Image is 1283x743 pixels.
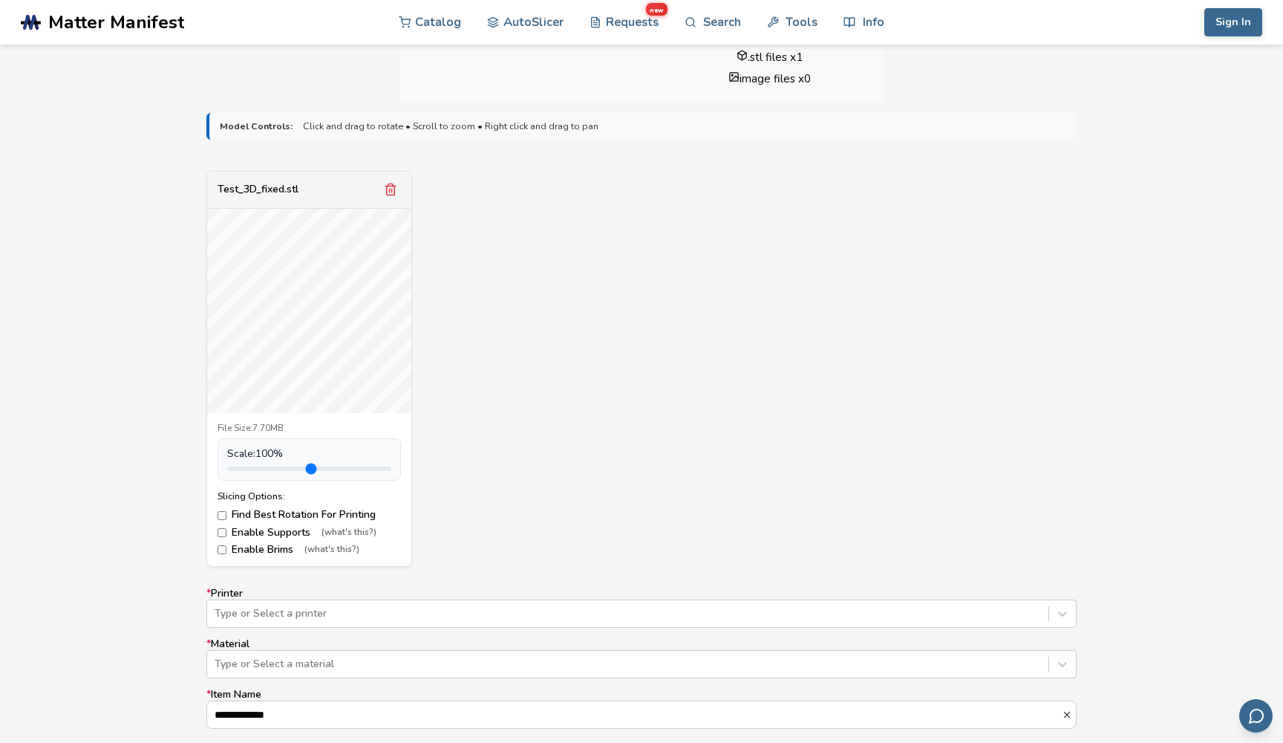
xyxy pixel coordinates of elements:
input: Find Best Rotation For Printing [218,511,226,520]
span: Click and drag to rotate • Scroll to zoom • Right click and drag to pan [303,121,598,132]
span: new [646,3,667,16]
input: *Item Name [207,701,1062,728]
label: Printer [206,588,1077,628]
label: Enable Supports [218,527,401,539]
li: .stl files x 1 [667,49,872,65]
button: *Item Name [1062,710,1076,720]
strong: Model Controls: [220,121,293,132]
input: Enable Supports(what's this?) [218,528,226,537]
div: Slicing Options: [218,491,401,502]
input: *PrinterType or Select a printer [215,608,218,620]
label: Enable Brims [218,544,401,556]
label: Material [206,638,1077,678]
label: Item Name [206,689,1077,729]
span: Matter Manifest [48,12,184,33]
div: Test_3D_fixed.stl [218,184,298,195]
button: Sign In [1204,8,1262,36]
button: Send feedback via email [1239,699,1273,733]
span: (what's this?) [321,528,376,538]
input: *MaterialType or Select a material [215,658,218,670]
button: Remove model [380,179,401,200]
span: Scale: 100 % [227,448,283,460]
input: Enable Brims(what's this?) [218,545,226,554]
label: Find Best Rotation For Printing [218,509,401,521]
span: (what's this?) [304,545,359,555]
li: image files x 0 [667,71,872,86]
div: File Size: 7.70MB [218,424,401,434]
